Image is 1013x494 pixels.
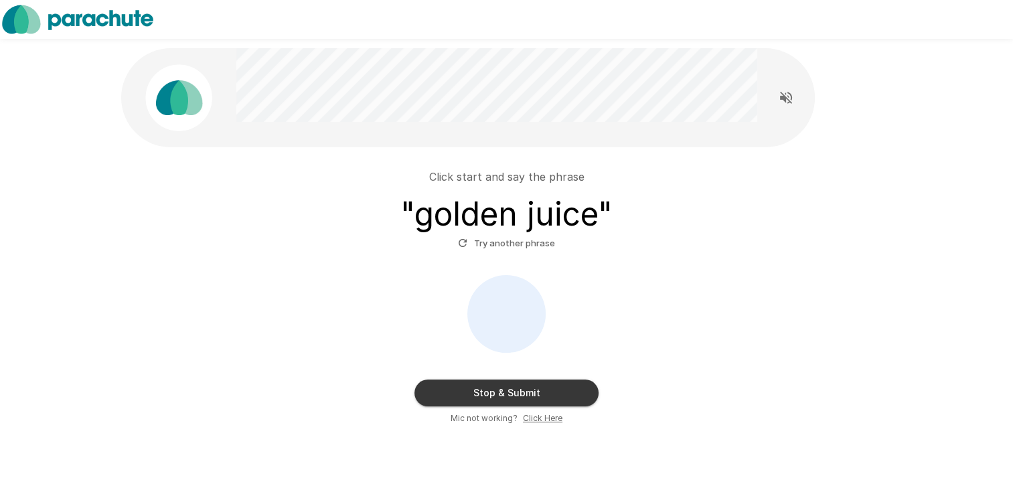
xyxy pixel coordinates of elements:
button: Stop & Submit [414,380,599,406]
button: Read questions aloud [773,84,799,111]
img: parachute_avatar.png [145,64,212,131]
u: Click Here [523,413,562,423]
h3: " golden juice " [400,195,613,233]
p: Click start and say the phrase [429,169,585,185]
button: Try another phrase [455,233,558,254]
span: Mic not working? [451,412,518,425]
